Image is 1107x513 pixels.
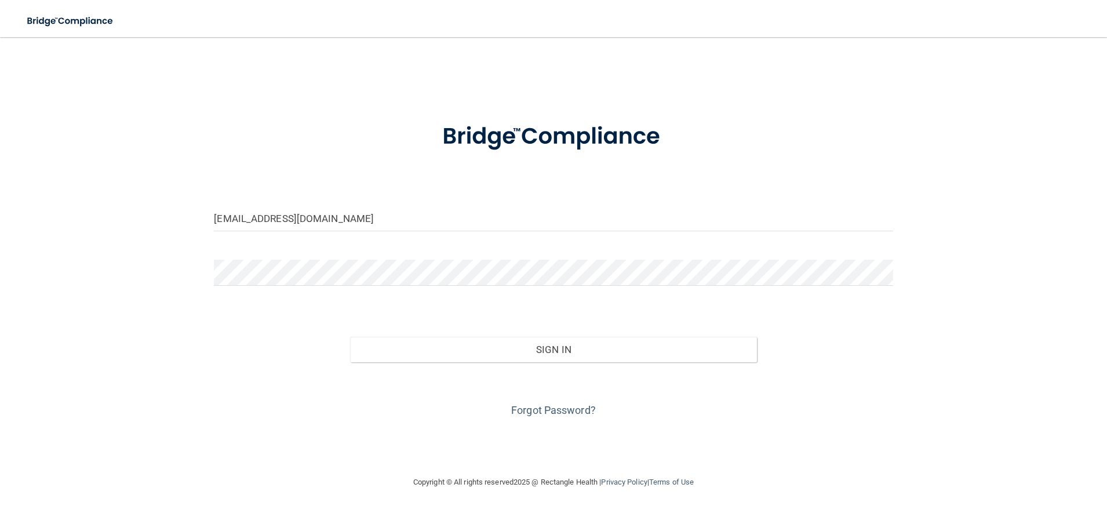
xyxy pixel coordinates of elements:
[17,9,124,33] img: bridge_compliance_login_screen.278c3ca4.svg
[649,478,694,486] a: Terms of Use
[350,337,758,362] button: Sign In
[342,464,765,501] div: Copyright © All rights reserved 2025 @ Rectangle Health | |
[214,205,893,231] input: Email
[511,404,596,416] a: Forgot Password?
[418,107,689,167] img: bridge_compliance_login_screen.278c3ca4.svg
[601,478,647,486] a: Privacy Policy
